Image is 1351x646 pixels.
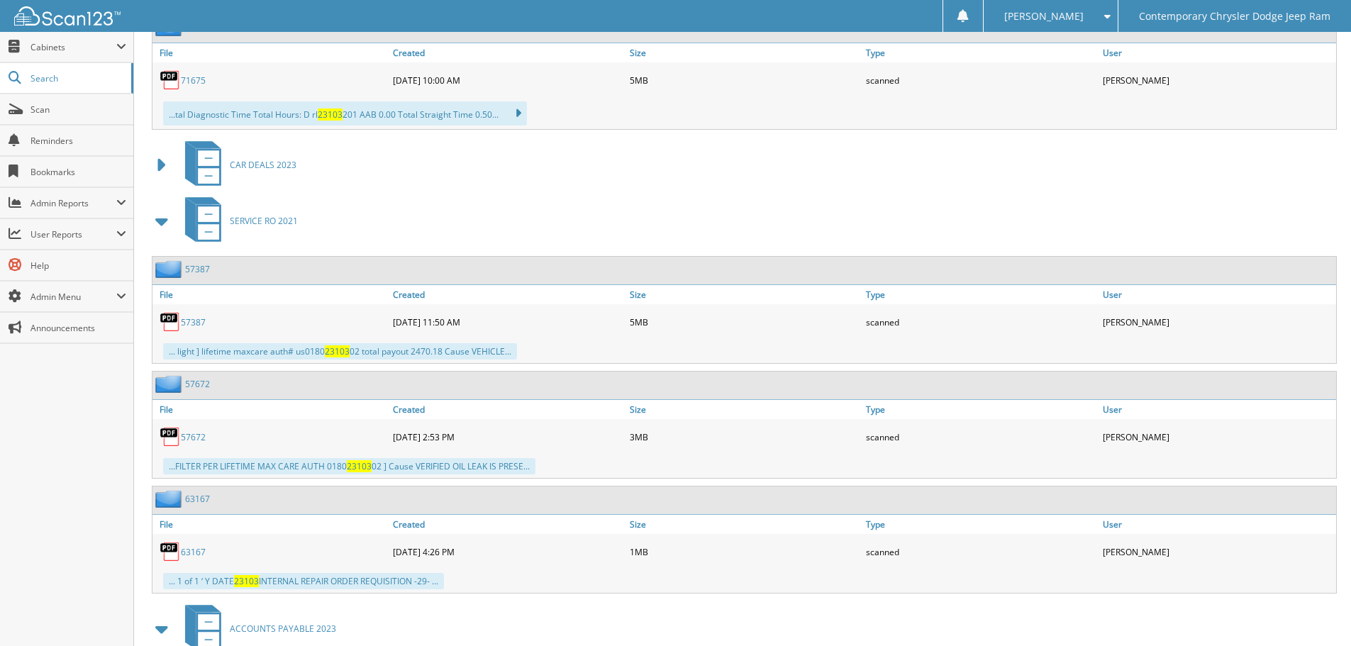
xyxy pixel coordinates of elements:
[389,515,626,534] a: Created
[152,515,389,534] a: File
[1004,12,1084,21] span: [PERSON_NAME]
[1280,578,1351,646] iframe: Chat Widget
[185,263,210,275] a: 57387
[862,43,1099,62] a: Type
[230,215,298,227] span: SERVICE RO 2021
[30,197,116,209] span: Admin Reports
[177,193,298,249] a: SERVICE RO 2021
[626,400,863,419] a: Size
[181,546,206,558] a: 63167
[230,623,336,635] span: ACCOUNTS PAYABLE 2023
[163,101,527,126] div: ...tal Diagnostic Time Total Hours: D rl 201 AAB 0.00 Total Straight Time 0.50...
[626,515,863,534] a: Size
[30,135,126,147] span: Reminders
[862,538,1099,566] div: scanned
[389,66,626,94] div: [DATE] 10:00 AM
[1099,515,1336,534] a: User
[30,104,126,116] span: Scan
[626,66,863,94] div: 5MB
[389,308,626,336] div: [DATE] 11:50 AM
[181,431,206,443] a: 57672
[155,260,185,278] img: folder2.png
[1099,423,1336,451] div: [PERSON_NAME]
[30,41,116,53] span: Cabinets
[862,400,1099,419] a: Type
[30,322,126,334] span: Announcements
[1099,400,1336,419] a: User
[230,159,296,171] span: CAR DEALS 2023
[30,228,116,240] span: User Reports
[389,43,626,62] a: Created
[1099,43,1336,62] a: User
[862,66,1099,94] div: scanned
[1099,285,1336,304] a: User
[14,6,121,26] img: scan123-logo-white.svg
[389,285,626,304] a: Created
[862,515,1099,534] a: Type
[30,291,116,303] span: Admin Menu
[185,378,210,390] a: 57672
[177,137,296,193] a: CAR DEALS 2023
[626,285,863,304] a: Size
[325,345,350,357] span: 23103
[347,460,372,472] span: 23103
[626,538,863,566] div: 1MB
[389,538,626,566] div: [DATE] 4:26 PM
[30,166,126,178] span: Bookmarks
[185,493,210,505] a: 63167
[160,426,181,447] img: PDF.png
[163,573,444,589] div: ... 1 of 1 ‘ Y DATE INTERNAL REPAIR ORDER REQUISITION -29- ...
[163,458,535,474] div: ...FILTER PER LIFETIME MAX CARE AUTH 0180 02 ] Cause VERIFIED OIL LEAK IS PRESE...
[155,375,185,393] img: folder2.png
[160,311,181,333] img: PDF.png
[234,575,259,587] span: 23103
[30,260,126,272] span: Help
[152,400,389,419] a: File
[181,316,206,328] a: 57387
[862,308,1099,336] div: scanned
[318,108,343,121] span: 23103
[626,43,863,62] a: Size
[163,343,517,360] div: ... light ] lifetime maxcare auth# us0180 02 total payout 2470.18 Cause VEHICLE...
[1099,308,1336,336] div: [PERSON_NAME]
[862,423,1099,451] div: scanned
[160,69,181,91] img: PDF.png
[389,400,626,419] a: Created
[1099,538,1336,566] div: [PERSON_NAME]
[160,541,181,562] img: PDF.png
[155,490,185,508] img: folder2.png
[626,423,863,451] div: 3MB
[152,285,389,304] a: File
[389,423,626,451] div: [DATE] 2:53 PM
[1099,66,1336,94] div: [PERSON_NAME]
[181,74,206,87] a: 71675
[30,72,124,84] span: Search
[1139,12,1330,21] span: Contemporary Chrysler Dodge Jeep Ram
[152,43,389,62] a: File
[862,285,1099,304] a: Type
[626,308,863,336] div: 5MB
